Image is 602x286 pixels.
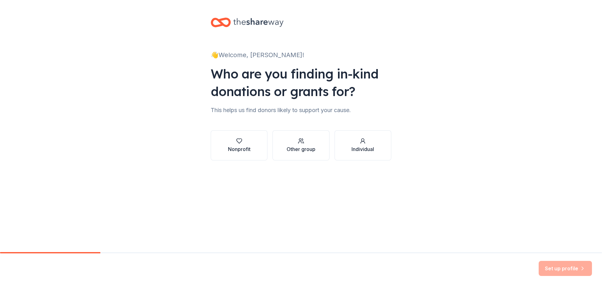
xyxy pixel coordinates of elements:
div: 👋 Welcome, [PERSON_NAME]! [211,50,391,60]
button: Other group [272,130,329,160]
div: Individual [351,145,374,153]
button: Individual [335,130,391,160]
div: This helps us find donors likely to support your cause. [211,105,391,115]
div: Who are you finding in-kind donations or grants for? [211,65,391,100]
div: Nonprofit [228,145,251,153]
div: Other group [287,145,315,153]
button: Nonprofit [211,130,267,160]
